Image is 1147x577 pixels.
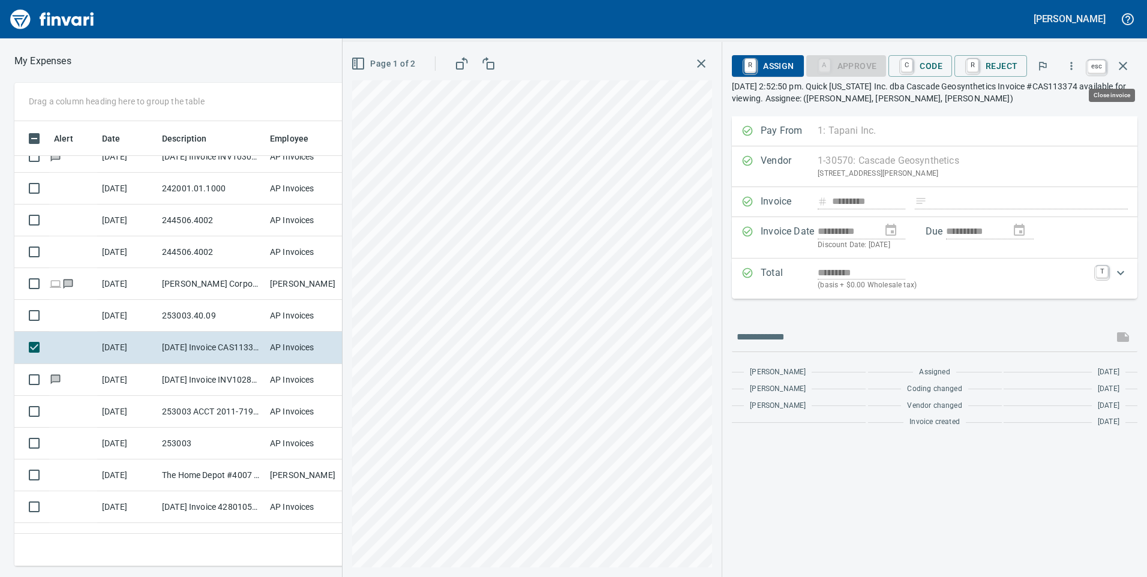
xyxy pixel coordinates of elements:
td: [DATE] [97,141,157,173]
td: 244506.4002 [157,236,265,268]
span: Description [162,131,207,146]
td: [DATE] [97,459,157,491]
td: AP Invoices [265,428,355,459]
p: Total [761,266,818,291]
td: [PERSON_NAME] [265,523,355,555]
td: [DATE] [97,428,157,459]
button: [PERSON_NAME] [1031,10,1109,28]
button: RAssign [732,55,803,77]
a: R [967,59,978,72]
td: The Home Depot #4004 [GEOGRAPHIC_DATA] OR [157,523,265,555]
span: [DATE] [1098,366,1119,378]
td: [DATE] [97,173,157,205]
td: AP Invoices [265,236,355,268]
a: T [1096,266,1108,278]
span: Assigned [919,366,950,378]
span: Vendor changed [907,400,962,412]
td: [DATE] [97,491,157,523]
td: 253003.40.09 [157,300,265,332]
td: AP Invoices [265,364,355,396]
td: [DATE] [97,268,157,300]
span: Coding changed [907,383,962,395]
td: AP Invoices [265,205,355,236]
span: Date [102,131,136,146]
button: More [1058,53,1085,79]
td: AP Invoices [265,491,355,523]
a: R [744,59,756,72]
td: [DATE] Invoice INV10301340 from [GEOGRAPHIC_DATA] (1-24796) [157,141,265,173]
span: Employee [270,131,324,146]
span: Page 1 of 2 [353,56,415,71]
td: AP Invoices [265,396,355,428]
span: Has messages [49,152,62,160]
td: 253003 ACCT 2011-71943889 [157,396,265,428]
p: My Expenses [14,54,71,68]
button: RReject [954,55,1027,77]
td: 253003 [157,428,265,459]
nav: breadcrumb [14,54,71,68]
td: [DATE] [97,205,157,236]
div: Expand [732,259,1137,299]
td: [DATE] Invoice 428010503 from Doka USA Ltd. (1-39133) [157,491,265,523]
span: Has messages [62,280,74,287]
h5: [PERSON_NAME] [1034,13,1106,25]
a: esc [1088,60,1106,73]
button: Page 1 of 2 [349,53,420,75]
td: [DATE] [97,523,157,555]
td: [DATE] [97,396,157,428]
td: AP Invoices [265,332,355,363]
td: [DATE] Invoice CAS113374 from Cascade Geosynthetics (1-30570) [157,332,265,363]
td: [DATE] [97,332,157,363]
td: [DATE] [97,236,157,268]
span: Online transaction [49,280,62,287]
span: [DATE] [1098,416,1119,428]
td: AP Invoices [265,141,355,173]
div: Coding Required [806,60,887,70]
p: (basis + $0.00 Wholesale tax) [818,280,1089,291]
span: Alert [54,131,73,146]
p: Drag a column heading here to group the table [29,95,205,107]
td: [PERSON_NAME] [265,268,355,300]
td: [DATE] [97,364,157,396]
span: Invoice created [909,416,960,428]
td: 242001.01.1000 [157,173,265,205]
button: CCode [888,55,952,77]
img: Finvari [7,5,97,34]
span: [PERSON_NAME] [750,383,806,395]
p: [DATE] 2:52:50 pm. Quick [US_STATE] Inc. dba Cascade Geosynthetics Invoice #CAS113374 available f... [732,80,1137,104]
td: The Home Depot #4007 [GEOGRAPHIC_DATA] OR [157,459,265,491]
td: [DATE] [97,300,157,332]
span: Assign [741,56,794,76]
span: This records your message into the invoice and notifies anyone mentioned [1109,323,1137,351]
span: [DATE] [1098,383,1119,395]
span: [PERSON_NAME] [750,400,806,412]
span: [DATE] [1098,400,1119,412]
a: C [901,59,912,72]
span: Alert [54,131,89,146]
td: 244506.4002 [157,205,265,236]
td: [PERSON_NAME] Corporation [GEOGRAPHIC_DATA] [157,268,265,300]
span: Description [162,131,223,146]
span: Employee [270,131,308,146]
span: Date [102,131,121,146]
span: Has messages [49,375,62,383]
td: AP Invoices [265,300,355,332]
button: Flag [1029,53,1056,79]
td: AP Invoices [265,173,355,205]
span: Code [898,56,942,76]
td: [DATE] Invoice INV10289885 from [GEOGRAPHIC_DATA] (1-24796) [157,364,265,396]
span: Reject [964,56,1017,76]
td: [PERSON_NAME] [265,459,355,491]
span: [PERSON_NAME] [750,366,806,378]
